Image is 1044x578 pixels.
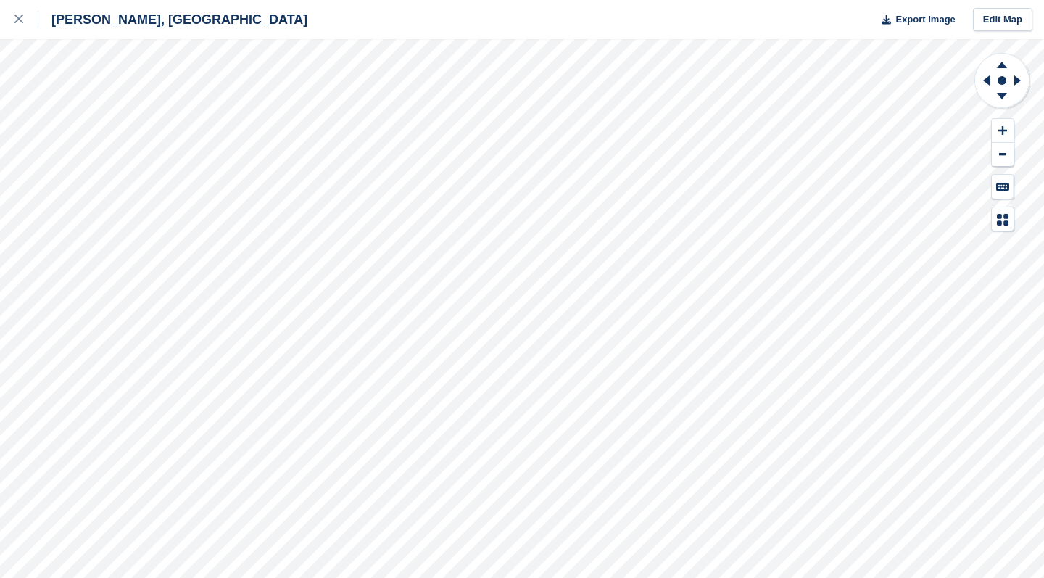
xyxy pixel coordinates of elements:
[895,12,955,27] span: Export Image
[992,143,1014,167] button: Zoom Out
[992,175,1014,199] button: Keyboard Shortcuts
[873,8,956,32] button: Export Image
[38,11,307,28] div: [PERSON_NAME], [GEOGRAPHIC_DATA]
[992,207,1014,231] button: Map Legend
[973,8,1032,32] a: Edit Map
[992,119,1014,143] button: Zoom In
